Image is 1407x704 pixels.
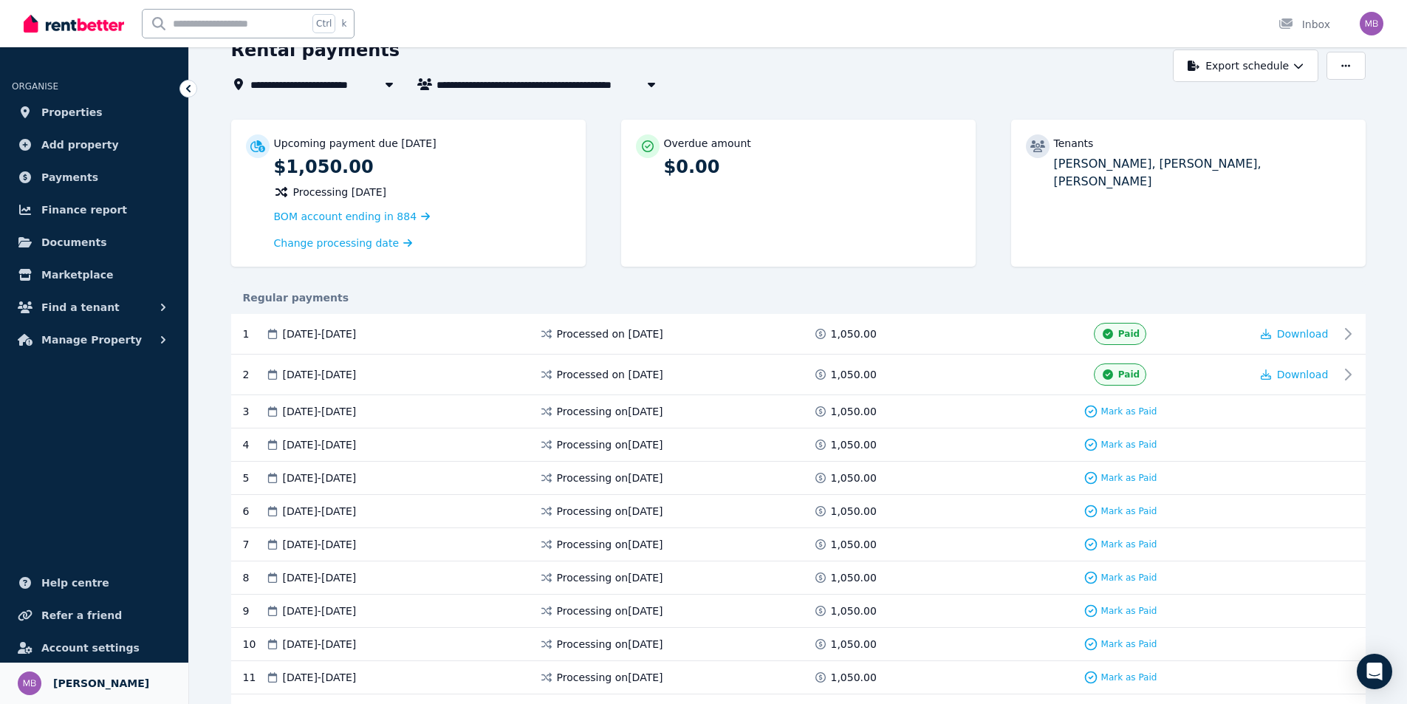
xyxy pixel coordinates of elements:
[274,211,417,222] span: BOM account ending in 884
[243,504,265,519] div: 6
[664,136,751,151] p: Overdue amount
[283,437,357,452] span: [DATE] - [DATE]
[1277,328,1329,340] span: Download
[274,155,571,179] p: $1,050.00
[312,14,335,33] span: Ctrl
[557,570,663,585] span: Processing on [DATE]
[24,13,124,35] img: RentBetter
[243,437,265,452] div: 4
[557,637,663,652] span: Processing on [DATE]
[41,606,122,624] span: Refer a friend
[1278,17,1330,32] div: Inbox
[1261,367,1329,382] button: Download
[1101,539,1157,550] span: Mark as Paid
[41,103,103,121] span: Properties
[831,327,877,341] span: 1,050.00
[557,404,663,419] span: Processing on [DATE]
[831,404,877,419] span: 1,050.00
[243,604,265,618] div: 9
[557,471,663,485] span: Processing on [DATE]
[12,293,177,322] button: Find a tenant
[12,98,177,127] a: Properties
[53,674,149,692] span: [PERSON_NAME]
[283,570,357,585] span: [DATE] - [DATE]
[41,639,140,657] span: Account settings
[283,471,357,485] span: [DATE] - [DATE]
[831,637,877,652] span: 1,050.00
[557,504,663,519] span: Processing on [DATE]
[243,404,265,419] div: 3
[18,671,41,695] img: Manwinder Bhattal
[557,437,663,452] span: Processing on [DATE]
[1054,155,1351,191] p: [PERSON_NAME], [PERSON_NAME], [PERSON_NAME]
[283,327,357,341] span: [DATE] - [DATE]
[41,168,98,186] span: Payments
[831,670,877,685] span: 1,050.00
[283,404,357,419] span: [DATE] - [DATE]
[831,504,877,519] span: 1,050.00
[1101,406,1157,417] span: Mark as Paid
[243,471,265,485] div: 5
[1054,136,1094,151] p: Tenants
[831,437,877,452] span: 1,050.00
[1118,328,1140,340] span: Paid
[831,537,877,552] span: 1,050.00
[1360,12,1383,35] img: Manwinder Bhattal
[1101,605,1157,617] span: Mark as Paid
[231,38,400,62] h1: Rental payments
[231,290,1366,305] div: Regular payments
[1261,327,1329,341] button: Download
[1173,49,1318,82] button: Export schedule
[41,331,142,349] span: Manage Property
[243,537,265,552] div: 7
[41,574,109,592] span: Help centre
[243,670,265,685] div: 11
[831,604,877,618] span: 1,050.00
[41,298,120,316] span: Find a tenant
[12,601,177,630] a: Refer a friend
[831,471,877,485] span: 1,050.00
[1101,572,1157,584] span: Mark as Paid
[283,637,357,652] span: [DATE] - [DATE]
[283,537,357,552] span: [DATE] - [DATE]
[274,236,400,250] span: Change processing date
[341,18,346,30] span: k
[1101,439,1157,451] span: Mark as Paid
[41,266,113,284] span: Marketplace
[243,637,265,652] div: 10
[12,228,177,257] a: Documents
[557,327,663,341] span: Processed on [DATE]
[831,570,877,585] span: 1,050.00
[1118,369,1140,380] span: Paid
[1101,505,1157,517] span: Mark as Paid
[12,81,58,92] span: ORGANISE
[274,136,437,151] p: Upcoming payment due [DATE]
[12,633,177,663] a: Account settings
[557,670,663,685] span: Processing on [DATE]
[831,367,877,382] span: 1,050.00
[274,236,413,250] a: Change processing date
[293,185,387,199] span: Processing [DATE]
[1277,369,1329,380] span: Download
[12,325,177,355] button: Manage Property
[557,367,663,382] span: Processed on [DATE]
[243,570,265,585] div: 8
[1101,671,1157,683] span: Mark as Paid
[664,155,961,179] p: $0.00
[12,568,177,598] a: Help centre
[41,233,107,251] span: Documents
[557,604,663,618] span: Processing on [DATE]
[557,537,663,552] span: Processing on [DATE]
[283,504,357,519] span: [DATE] - [DATE]
[243,323,265,345] div: 1
[1357,654,1392,689] div: Open Intercom Messenger
[1101,472,1157,484] span: Mark as Paid
[12,163,177,192] a: Payments
[12,130,177,160] a: Add property
[41,201,127,219] span: Finance report
[12,195,177,225] a: Finance report
[283,604,357,618] span: [DATE] - [DATE]
[283,367,357,382] span: [DATE] - [DATE]
[1101,638,1157,650] span: Mark as Paid
[12,260,177,290] a: Marketplace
